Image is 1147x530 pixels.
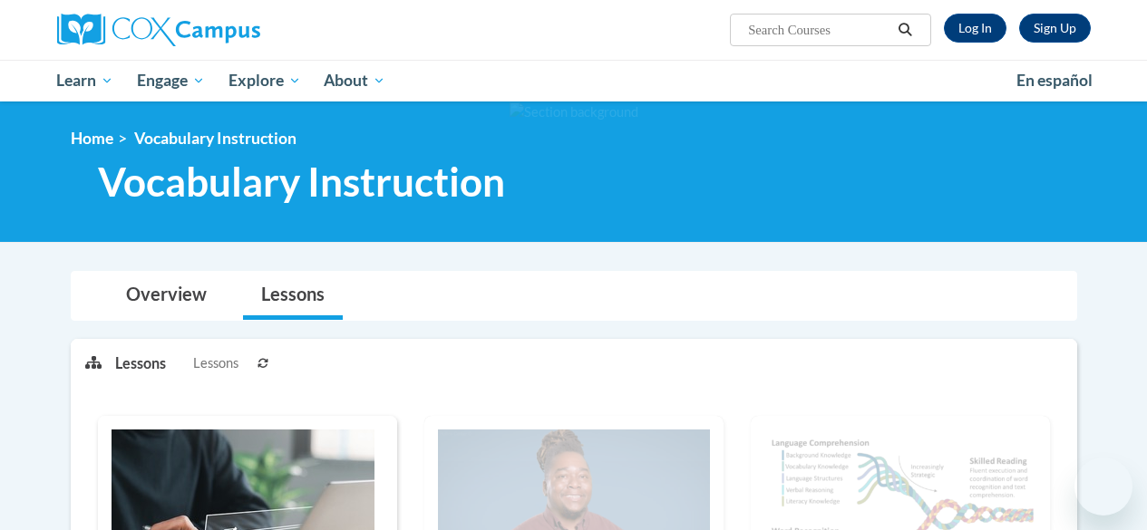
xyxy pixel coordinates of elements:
[944,14,1006,43] a: Log In
[1005,62,1104,100] a: En español
[897,24,913,37] i: 
[57,14,384,46] a: Cox Campus
[1074,458,1132,516] iframe: Button to launch messaging window
[137,70,205,92] span: Engage
[108,272,225,320] a: Overview
[193,353,238,373] span: Lessons
[891,19,919,41] button: Search
[312,60,397,101] a: About
[125,60,217,101] a: Engage
[56,70,113,92] span: Learn
[217,60,313,101] a: Explore
[44,60,1104,101] div: Main menu
[115,353,166,373] p: Lessons
[98,158,505,206] span: Vocabulary Instruction
[1016,71,1093,90] span: En español
[1019,14,1091,43] a: Register
[57,14,260,46] img: Cox Campus
[134,129,296,148] span: Vocabulary Instruction
[324,70,385,92] span: About
[45,60,126,101] a: Learn
[510,102,638,122] img: Section background
[228,70,301,92] span: Explore
[71,129,113,148] a: Home
[243,272,343,320] a: Lessons
[746,19,891,41] input: Search Courses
